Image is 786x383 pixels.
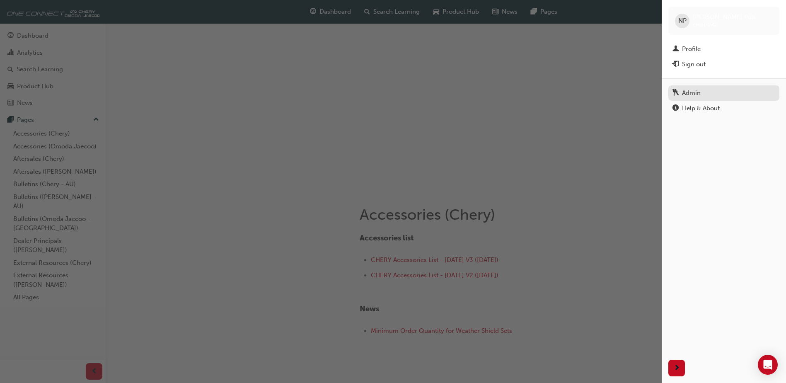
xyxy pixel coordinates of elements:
div: Help & About [682,104,720,113]
div: Sign out [682,60,706,69]
span: cma0042 [693,21,718,28]
span: info-icon [672,105,679,112]
a: Profile [668,41,779,57]
div: Admin [682,88,701,98]
a: Help & About [668,101,779,116]
a: Admin [668,85,779,101]
span: exit-icon [672,61,679,68]
div: Open Intercom Messenger [758,355,778,375]
span: keys-icon [672,90,679,97]
span: [PERSON_NAME] Pua [693,13,755,21]
button: Sign out [668,57,779,72]
span: next-icon [674,363,680,373]
span: man-icon [672,46,679,53]
div: Profile [682,44,701,54]
span: NP [678,16,687,26]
